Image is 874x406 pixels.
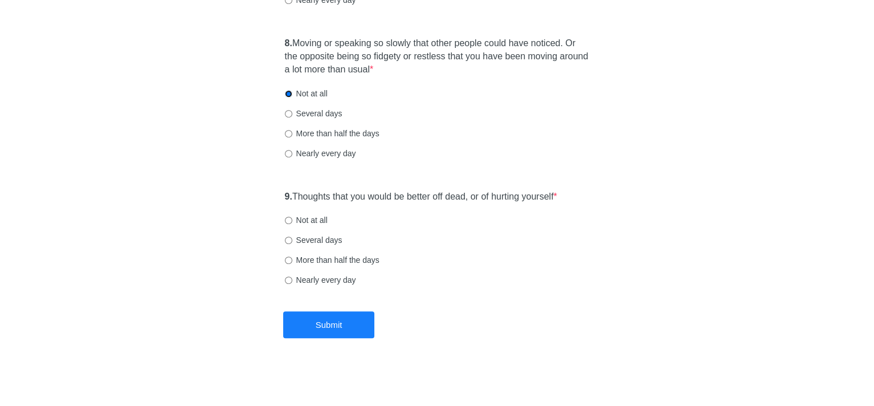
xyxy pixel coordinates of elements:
input: Not at all [285,217,292,224]
input: Several days [285,237,292,244]
input: Nearly every day [285,277,292,284]
input: Several days [285,110,292,117]
input: Not at all [285,90,292,98]
label: Nearly every day [285,274,356,286]
strong: 9. [285,192,292,201]
strong: 8. [285,38,292,48]
input: Nearly every day [285,150,292,157]
label: Thoughts that you would be better off dead, or of hurting yourself [285,190,557,204]
input: More than half the days [285,130,292,137]
label: Not at all [285,88,328,99]
label: More than half the days [285,254,379,266]
label: Several days [285,108,342,119]
label: Moving or speaking so slowly that other people could have noticed. Or the opposite being so fidge... [285,37,590,76]
label: Nearly every day [285,148,356,159]
label: Not at all [285,214,328,226]
input: More than half the days [285,257,292,264]
label: Several days [285,234,342,246]
button: Submit [283,311,374,338]
label: More than half the days [285,128,379,139]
